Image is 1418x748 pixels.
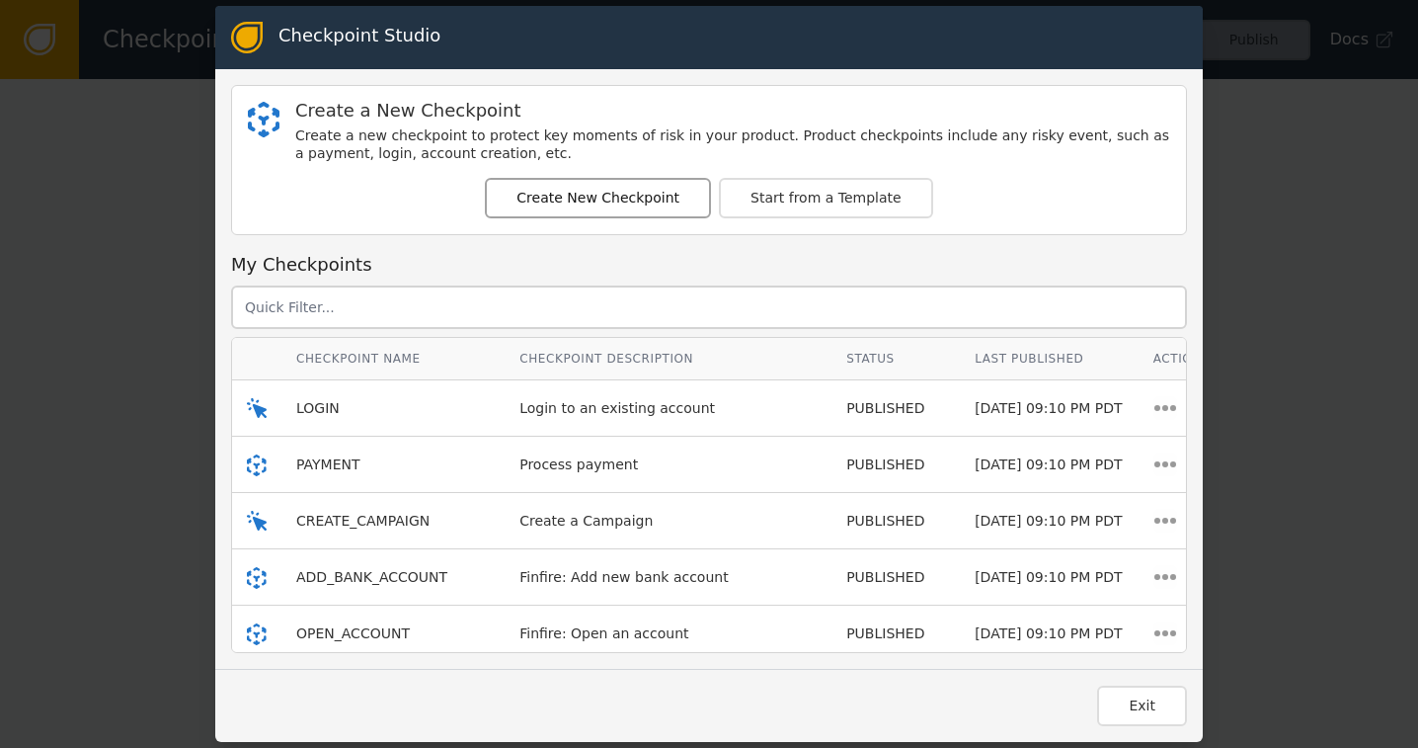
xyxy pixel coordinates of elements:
[975,567,1123,588] div: [DATE] 09:10 PM PDT
[296,457,360,472] span: PAYMENT
[295,102,1170,120] div: Create a New Checkpoint
[485,178,711,218] button: Create New Checkpoint
[519,569,728,585] span: Finfire: Add new bank account
[975,511,1123,532] div: [DATE] 09:10 PM PDT
[846,567,945,588] div: PUBLISHED
[519,400,715,416] span: Login to an existing account
[719,178,933,218] button: Start from a Template
[278,22,440,53] div: Checkpoint Studio
[1097,686,1187,726] button: Exit
[505,338,831,380] th: Checkpoint Description
[519,457,638,472] span: Process payment
[846,511,945,532] div: PUBLISHED
[846,455,945,475] div: PUBLISHED
[296,400,340,416] span: LOGIN
[295,127,1170,162] div: Create a new checkpoint to protect key moments of risk in your product. Product checkpoints inclu...
[296,569,447,585] span: ADD_BANK_ACCOUNT
[231,251,1187,278] div: My Checkpoints
[1139,338,1225,380] th: Actions
[975,623,1123,644] div: [DATE] 09:10 PM PDT
[831,338,960,380] th: Status
[281,338,505,380] th: Checkpoint Name
[519,513,653,529] span: Create a Campaign
[846,398,945,419] div: PUBLISHED
[975,455,1123,475] div: [DATE] 09:10 PM PDT
[296,513,430,529] span: CREATE_CAMPAIGN
[975,398,1123,419] div: [DATE] 09:10 PM PDT
[231,286,1187,329] input: Quick Filter...
[296,625,410,641] span: OPEN_ACCOUNT
[519,625,688,641] span: Finfire: Open an account
[960,338,1138,380] th: Last Published
[846,623,945,644] div: PUBLISHED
